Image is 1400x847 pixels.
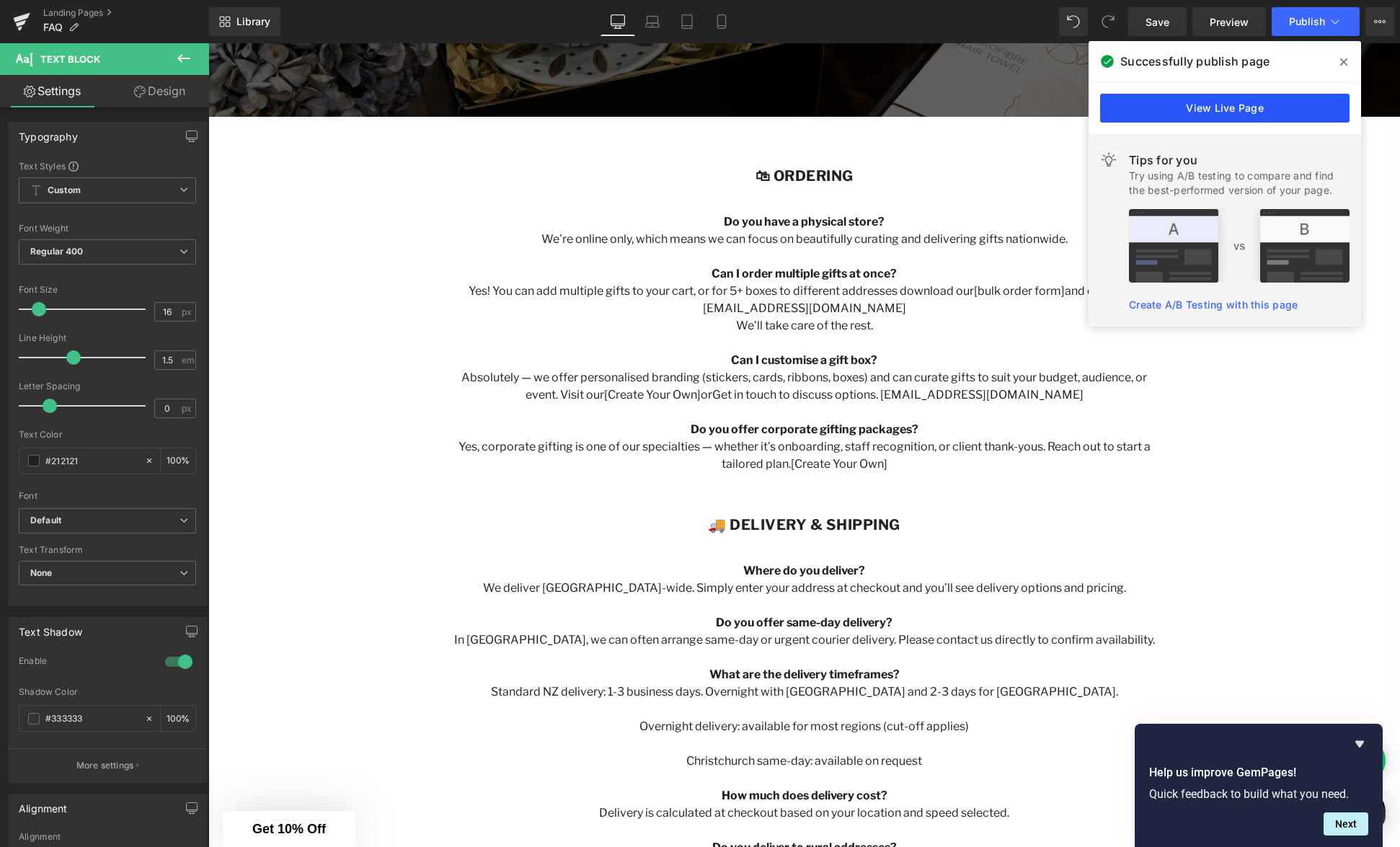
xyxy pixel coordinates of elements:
[766,241,856,254] a: [bulk order form]
[1075,746,1177,789] iframe: Button to open loyalty program pop-up
[76,759,134,772] p: More settings
[40,53,100,65] span: Text Block
[30,567,53,578] b: None
[182,404,194,413] span: px
[1149,764,1368,781] h2: Help us improve GemPages!
[513,745,679,759] strong: How much does delivery cost?
[19,430,196,440] div: Text Color
[547,124,645,141] b: 🛍 Ordering
[19,545,196,555] div: Text Transform
[601,7,635,36] a: Desktop
[45,453,138,469] input: Color
[582,414,679,427] a: [Create Your Own]
[236,15,270,28] span: Library
[243,187,949,205] p: We’re online only, which means we can focus on beautifully curating and delivering gifts nationwide.
[243,761,949,779] p: Delivery is calculated at checkout based on your location and speed selected.
[243,395,949,430] p: Yes, corporate gifting is one of our specialties — whether it’s onboarding, staff recognition, or...
[501,624,691,638] strong: What are the delivery timeframes?
[48,185,81,197] b: Custom
[243,640,949,657] p: Standard NZ delivery: 1-3 business days. Overnight with [GEOGRAPHIC_DATA] and 2-3 days for [GEOGR...
[243,709,949,727] p: Christchurch same-day: available on request
[500,473,692,490] b: 🚚 Delivery & Shipping
[243,536,949,554] p: We deliver [GEOGRAPHIC_DATA]-wide. Simply enter your address at checkout and you’ll see delivery ...
[508,572,684,586] strong: Do you offer same-day delivery?
[670,7,704,36] a: Tablet
[1146,14,1169,30] span: Save
[482,379,710,393] strong: Do you offer corporate gifting packages?
[1289,16,1325,27] span: Publish
[107,75,212,107] a: Design
[243,675,949,692] p: Overnight delivery: available for most regions (cut-off applies)
[43,7,209,19] a: Landing Pages
[1059,7,1088,36] button: Undo
[1094,7,1122,36] button: Redo
[1129,169,1350,198] div: Try using A/B testing to compare and find the best-performed version of your page.
[19,832,196,842] div: Alignment
[243,326,949,360] p: Absolutely — we offer personalised branding (stickers, cards, ribbons, boxes) and can curate gift...
[1351,735,1368,753] button: Hide survey
[1210,14,1249,30] span: Preview
[209,7,280,36] a: New Library
[19,381,196,391] div: Letter Spacing
[1149,787,1368,801] p: Quick feedback to build what you need.
[161,448,195,474] div: %
[1324,812,1368,835] button: Next question
[19,655,151,670] div: Enable
[19,687,196,697] div: Shadow Color
[1129,209,1350,283] img: tip.png
[30,246,84,257] b: Regular 400
[43,22,63,33] span: FAQ
[182,355,194,365] span: em
[1129,151,1350,169] div: Tips for you
[503,223,688,237] strong: Can I order multiple gifts at once?
[704,7,739,36] a: Mobile
[504,797,688,811] strong: Do you deliver to rural addresses?
[243,239,949,274] p: Yes! You can add multiple gifts to your cart, or for 5+ boxes to different addresses download our...
[45,711,138,727] input: Color
[1192,7,1266,36] a: Preview
[30,515,61,527] i: Default
[243,588,949,606] p: In [GEOGRAPHIC_DATA], we can often arrange same-day or urgent courier delivery. Please contact us...
[19,123,78,143] div: Typography
[1365,7,1394,36] button: More
[1129,298,1298,311] a: Create A/B Testing with this page
[19,618,82,638] div: Text Shadow
[19,223,196,234] div: Font Weight
[243,274,949,291] p: We’ll take care of the rest.
[182,307,194,316] span: px
[9,748,206,782] button: More settings
[635,7,670,36] a: Laptop
[19,333,196,343] div: Line Height
[1149,735,1368,835] div: Help us improve GemPages!
[161,706,195,731] div: %
[1100,151,1117,169] img: light.svg
[396,345,492,358] a: [Create Your Own]
[1120,53,1270,70] span: Successfully publish page
[19,160,196,172] div: Text Styles
[515,172,676,185] strong: Do you have a physical store?
[535,520,657,534] strong: Where do you deliver?
[19,794,68,815] div: Alignment
[19,491,196,501] div: Font
[1272,7,1360,36] button: Publish
[1100,94,1350,123] a: View Live Page
[523,310,669,324] strong: Can I customise a gift box?
[19,285,196,295] div: Font Size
